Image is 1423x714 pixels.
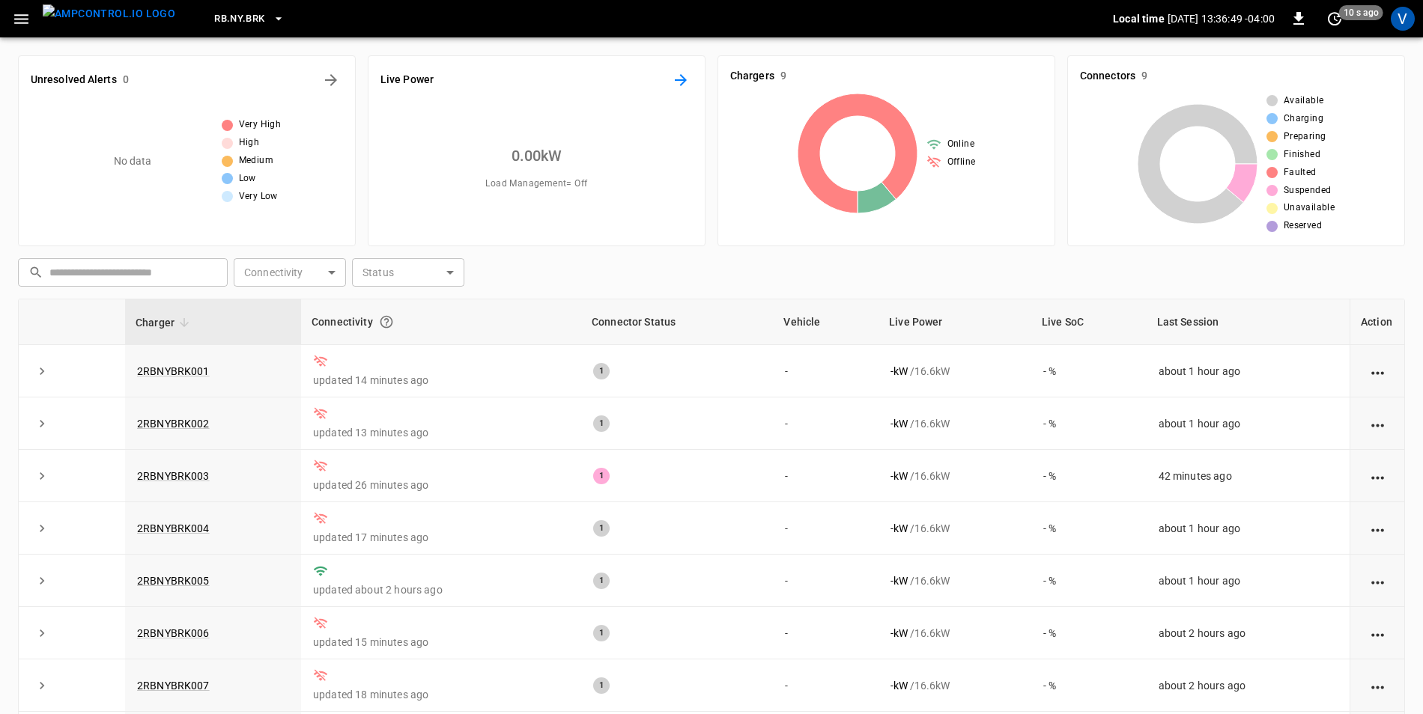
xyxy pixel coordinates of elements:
button: Connection between the charger and our software. [373,308,400,335]
p: - kW [890,626,908,641]
p: updated 14 minutes ago [313,373,569,388]
td: - % [1031,659,1147,712]
th: Live Power [879,299,1031,345]
span: Low [239,171,256,186]
div: / 16.6 kW [890,364,1019,379]
th: Live SoC [1031,299,1147,345]
span: Load Management = Off [485,177,587,192]
td: - [773,450,879,502]
td: - [773,345,879,397]
span: Suspended [1284,183,1332,198]
p: updated 18 minutes ago [313,687,569,702]
p: [DATE] 13:36:49 -04:00 [1168,11,1275,26]
p: updated 17 minutes ago [313,530,569,545]
span: Reserved [1284,219,1322,234]
div: action cell options [1368,678,1387,693]
button: expand row [31,465,53,487]
th: Action [1350,299,1404,345]
span: Available [1284,94,1324,109]
td: about 1 hour ago [1147,397,1350,450]
td: about 1 hour ago [1147,555,1350,607]
button: expand row [31,570,53,592]
a: 2RBNYBRK007 [137,680,210,692]
span: RB.NY.BRK [214,10,264,28]
a: 2RBNYBRK001 [137,365,210,377]
button: Energy Overview [669,68,693,92]
span: Very Low [239,189,278,204]
td: - % [1031,397,1147,450]
td: about 1 hour ago [1147,502,1350,555]
div: action cell options [1368,416,1387,431]
button: expand row [31,360,53,382]
div: 1 [593,677,610,694]
span: Faulted [1284,165,1317,180]
td: - % [1031,450,1147,502]
div: / 16.6 kW [890,521,1019,536]
button: expand row [31,517,53,540]
td: - [773,502,879,555]
div: action cell options [1368,364,1387,379]
div: 1 [593,363,610,379]
div: / 16.6 kW [890,416,1019,431]
h6: 9 [780,68,786,85]
th: Last Session [1147,299,1350,345]
td: - [773,397,879,450]
div: action cell options [1368,469,1387,483]
div: action cell options [1368,521,1387,536]
div: / 16.6 kW [890,469,1019,483]
span: Charger [136,314,194,332]
th: Vehicle [773,299,879,345]
span: High [239,135,260,150]
td: about 2 hours ago [1147,607,1350,659]
td: about 1 hour ago [1147,345,1350,397]
td: - [773,607,879,659]
a: 2RBNYBRK005 [137,575,210,587]
h6: Unresolved Alerts [31,72,117,88]
span: Preparing [1284,129,1326,144]
td: - [773,659,879,712]
td: - % [1031,555,1147,607]
td: 42 minutes ago [1147,450,1350,502]
div: / 16.6 kW [890,626,1019,641]
p: updated 13 minutes ago [313,425,569,440]
h6: 0 [123,72,129,88]
h6: Live Power [380,72,434,88]
button: expand row [31,622,53,644]
span: Charging [1284,112,1323,126]
td: about 2 hours ago [1147,659,1350,712]
a: 2RBNYBRK004 [137,522,210,534]
p: No data [114,153,152,169]
span: Medium [239,153,273,168]
a: 2RBNYBRK006 [137,627,210,639]
button: All Alerts [319,68,343,92]
div: 1 [593,625,610,641]
p: - kW [890,364,908,379]
p: updated 15 minutes ago [313,635,569,650]
p: updated 26 minutes ago [313,477,569,492]
h6: 9 [1141,68,1147,85]
div: action cell options [1368,626,1387,641]
td: - % [1031,502,1147,555]
img: ampcontrol.io logo [43,4,175,23]
div: 1 [593,520,610,537]
p: updated about 2 hours ago [313,582,569,597]
span: Very High [239,118,282,132]
p: - kW [890,416,908,431]
button: expand row [31,674,53,697]
p: Local time [1113,11,1165,26]
div: 1 [593,573,610,589]
button: set refresh interval [1323,7,1347,31]
th: Connector Status [581,299,773,345]
button: RB.NY.BRK [208,4,290,34]
td: - % [1031,345,1147,397]
a: 2RBNYBRK002 [137,418,210,430]
p: - kW [890,469,908,483]
div: 1 [593,415,610,432]
div: action cell options [1368,573,1387,588]
h6: Chargers [730,68,774,85]
div: Connectivity [312,308,571,335]
span: Unavailable [1284,201,1335,216]
div: / 16.6 kW [890,573,1019,588]
p: - kW [890,521,908,536]
td: - % [1031,607,1147,659]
